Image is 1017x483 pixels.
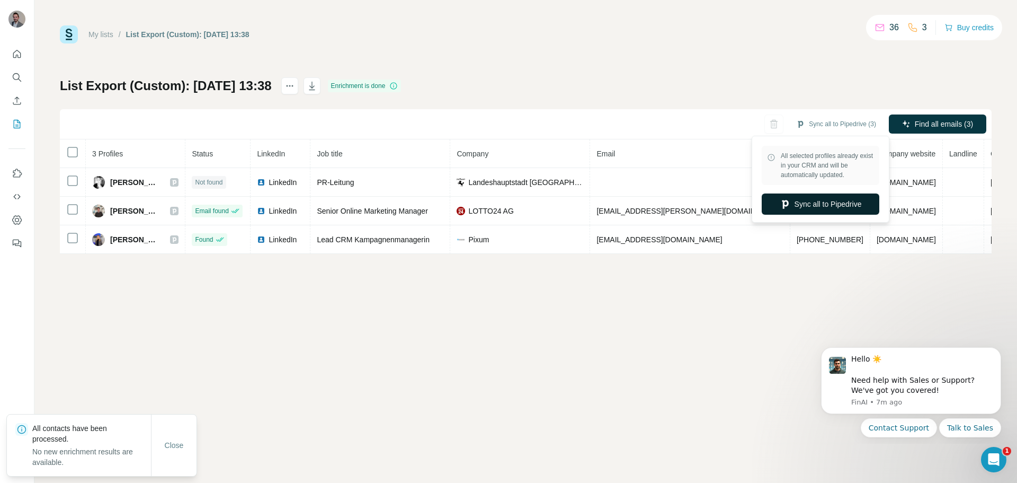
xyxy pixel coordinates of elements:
[157,436,191,455] button: Close
[92,176,105,189] img: Avatar
[877,235,936,244] span: [DOMAIN_NAME]
[269,177,297,188] span: LinkedIn
[762,194,879,215] button: Sync all to Pipedrive
[922,21,927,34] p: 3
[317,207,427,215] span: Senior Online Marketing Manager
[257,235,265,244] img: LinkedIn logo
[32,423,151,444] p: All contacts have been processed.
[8,68,25,87] button: Search
[92,233,105,246] img: Avatar
[889,21,899,34] p: 36
[269,234,297,245] span: LinkedIn
[877,207,936,215] span: [DOMAIN_NAME]
[949,150,977,158] span: Landline
[8,164,25,183] button: Use Surfe on LinkedIn
[126,29,249,40] div: List Export (Custom): [DATE] 13:38
[468,177,583,188] span: Landeshauptstadt [GEOGRAPHIC_DATA]
[165,440,184,451] span: Close
[195,178,222,187] span: Not found
[195,206,228,216] span: Email found
[257,207,265,215] img: LinkedIn logo
[981,447,1006,472] iframe: Intercom live chat
[457,150,488,158] span: Company
[944,20,994,35] button: Buy credits
[328,80,402,92] div: Enrichment is done
[92,205,105,217] img: Avatar
[317,150,342,158] span: Job title
[257,178,265,187] img: LinkedIn logo
[596,235,722,244] span: [EMAIL_ADDRESS][DOMAIN_NAME]
[8,11,25,28] img: Avatar
[110,177,159,188] span: [PERSON_NAME]
[457,207,465,215] img: company-logo
[32,446,151,468] p: No new enrichment results are available.
[257,150,285,158] span: LinkedIn
[789,116,884,132] button: Sync all to Pipedrive (3)
[8,187,25,206] button: Use Surfe API
[1003,447,1011,455] span: 1
[92,150,123,158] span: 3 Profiles
[805,338,1017,444] iframe: Intercom notifications message
[468,206,513,216] span: LOTTO24 AG
[457,178,465,187] img: company-logo
[8,45,25,64] button: Quick start
[596,150,615,158] span: Email
[468,234,489,245] span: Pixum
[8,91,25,110] button: Enrich CSV
[110,206,159,216] span: [PERSON_NAME]
[889,115,986,134] button: Find all emails (3)
[317,235,429,244] span: Lead CRM Kampagnenmanagerin
[110,234,159,245] span: [PERSON_NAME]
[8,115,25,134] button: My lists
[877,150,935,158] span: Company website
[781,151,874,180] span: All selected profiles already exist in your CRM and will be automatically updated.
[269,206,297,216] span: LinkedIn
[915,119,973,129] span: Find all emails (3)
[877,178,936,187] span: [DOMAIN_NAME]
[195,235,213,244] span: Found
[60,77,272,94] h1: List Export (Custom): [DATE] 13:38
[991,150,1016,158] span: Country
[457,235,465,244] img: company-logo
[8,210,25,230] button: Dashboard
[596,207,783,215] span: [EMAIL_ADDRESS][PERSON_NAME][DOMAIN_NAME]
[88,30,113,39] a: My lists
[192,150,213,158] span: Status
[60,25,78,43] img: Surfe Logo
[8,234,25,253] button: Feedback
[317,178,354,187] span: PR-Leitung
[281,77,298,94] button: actions
[797,235,863,244] span: [PHONE_NUMBER]
[119,29,121,40] li: /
